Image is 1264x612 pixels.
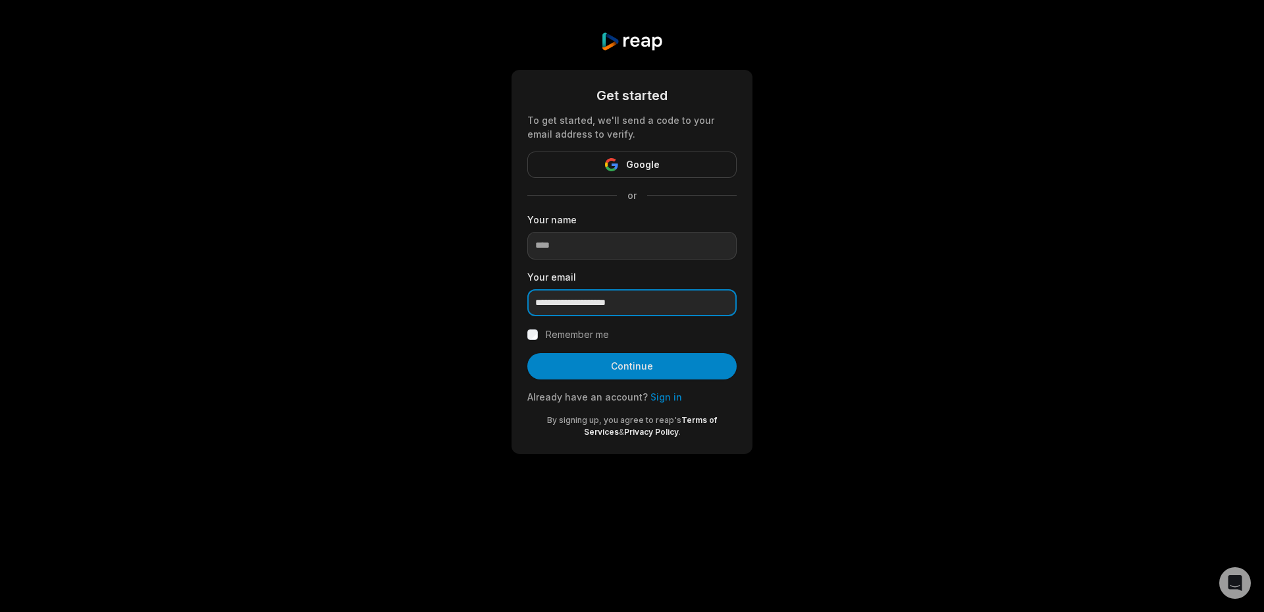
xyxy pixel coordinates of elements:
[527,86,737,105] div: Get started
[527,213,737,227] label: Your name
[1219,567,1251,599] div: Open Intercom Messenger
[527,152,737,178] button: Google
[546,327,609,343] label: Remember me
[626,157,660,173] span: Google
[527,391,648,403] span: Already have an account?
[527,353,737,379] button: Continue
[679,427,681,437] span: .
[617,188,647,202] span: or
[624,427,679,437] a: Privacy Policy
[527,270,737,284] label: Your email
[600,32,663,51] img: reap
[650,391,682,403] a: Sign in
[547,415,681,425] span: By signing up, you agree to reap's
[619,427,624,437] span: &
[527,113,737,141] div: To get started, we'll send a code to your email address to verify.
